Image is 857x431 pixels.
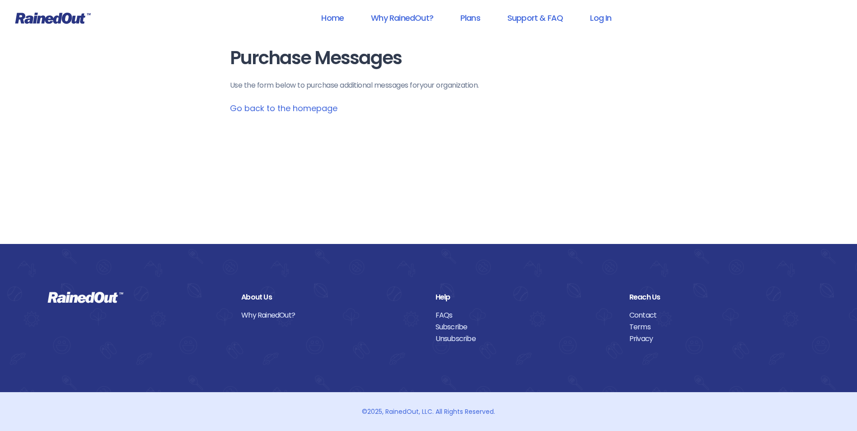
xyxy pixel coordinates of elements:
[449,8,492,28] a: Plans
[629,291,810,303] div: Reach Us
[629,333,810,345] a: Privacy
[436,321,616,333] a: Subscribe
[496,8,575,28] a: Support & FAQ
[241,291,421,303] div: About Us
[241,309,421,321] a: Why RainedOut?
[578,8,623,28] a: Log In
[230,80,628,91] p: Use the form below to purchase additional messages for your organization .
[436,291,616,303] div: Help
[629,321,810,333] a: Terms
[359,8,445,28] a: Why RainedOut?
[629,309,810,321] a: Contact
[436,333,616,345] a: Unsubscribe
[230,48,628,68] h1: Purchase Messages
[436,309,616,321] a: FAQs
[230,103,337,114] a: Go back to the homepage
[309,8,356,28] a: Home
